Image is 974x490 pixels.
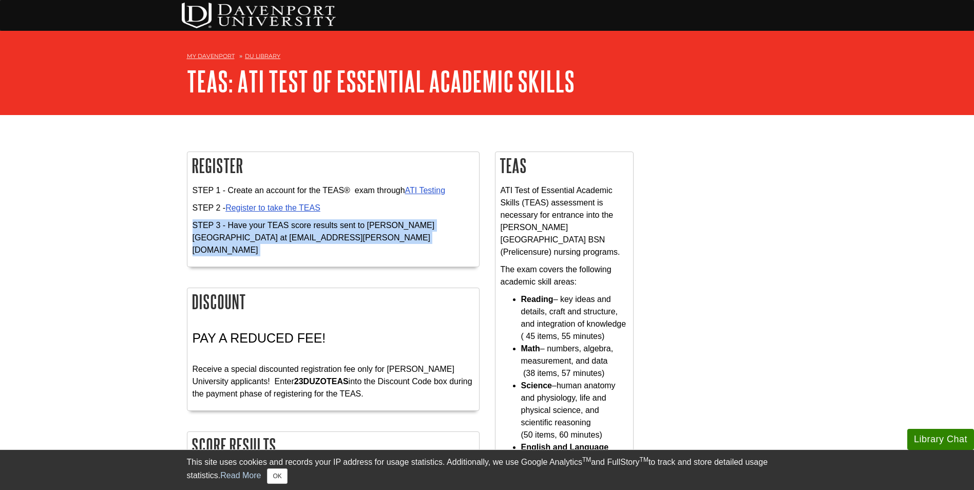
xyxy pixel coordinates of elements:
[495,152,633,179] h2: TEAS
[521,344,540,353] strong: Math
[582,456,591,463] sup: TM
[187,152,479,179] h2: Register
[521,381,552,390] strong: Science
[187,49,788,66] nav: breadcrumb
[907,429,974,450] button: Library Chat
[405,186,446,195] a: ATI Testing
[193,202,474,214] p: STEP 2 -
[187,65,575,97] a: TEAS: ATI Test of Essential Academic Skills
[193,219,474,256] p: STEP 3 - Have your TEAS score results sent to [PERSON_NAME][GEOGRAPHIC_DATA] at [EMAIL_ADDRESS][P...
[220,471,261,480] a: Read More
[521,443,609,464] strong: English and Language Usage
[193,184,474,197] p: STEP 1 - Create an account for the TEAS® exam through
[267,468,287,484] button: Close
[501,184,628,258] p: ATI Test of Essential Academic Skills (TEAS) assessment is necessary for entrance into the [PERSO...
[187,432,479,459] h2: Score Results
[640,456,648,463] sup: TM
[193,351,474,400] p: Receive a special discounted registration fee only for [PERSON_NAME] University applicants! Enter...
[521,343,628,380] li: – numbers, algebra, measurement, and data (38 items, 57 minutes)
[294,377,349,386] strong: 23DUZOTEAS
[182,3,336,28] img: DU Testing Services
[193,331,474,346] h3: PAY A REDUCED FEE!
[521,293,628,343] li: – key ideas and details, craft and structure, and integration of knowledge ( 45 items, 55 minutes)
[521,380,628,441] li: –human anatomy and physiology, life and physical science, and scientific reasoning (50 items, 60 ...
[187,288,479,315] h2: Discount
[187,456,788,484] div: This site uses cookies and records your IP address for usage statistics. Additionally, we use Goo...
[245,52,280,60] a: DU Library
[225,203,320,212] a: Register to take the TEAS
[501,263,628,288] p: The exam covers the following academic skill areas:
[521,295,553,304] strong: Reading
[187,52,235,61] a: My Davenport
